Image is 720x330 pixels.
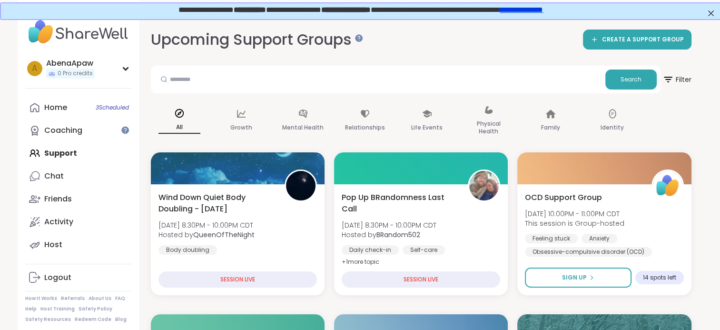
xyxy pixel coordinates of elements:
div: Coaching [44,125,82,136]
iframe: Spotlight [121,126,129,134]
a: Home3Scheduled [25,96,131,119]
span: CREATE A SUPPORT GROUP [602,36,684,44]
a: Activity [25,210,131,233]
span: Sign Up [562,273,587,282]
a: About Us [89,295,111,302]
span: A [32,62,37,75]
a: FAQ [115,295,125,302]
b: QueenOfTheNight [193,230,255,240]
span: [DATE] 8:30PM - 10:00PM CDT [342,220,436,230]
span: OCD Support Group [525,192,602,203]
h2: Upcoming Support Groups [151,29,359,50]
div: AbenaApaw [46,58,95,69]
div: Anxiety [582,234,617,243]
div: Host [44,240,62,250]
p: Physical Health [468,118,510,137]
p: Identity [601,122,624,133]
span: Hosted by [342,230,436,240]
a: How It Works [25,295,57,302]
a: Help [25,306,37,312]
span: This session is Group-hosted [525,219,624,228]
div: Body doubling [158,245,217,255]
span: [DATE] 10:00PM - 11:00PM CDT [525,209,624,219]
a: Blog [115,316,127,323]
span: Wind Down Quiet Body Doubling - [DATE] [158,192,274,215]
div: SESSION LIVE [342,271,500,288]
p: All [158,121,200,134]
a: Friends [25,188,131,210]
p: Family [541,122,560,133]
span: Filter [662,68,691,91]
a: Logout [25,266,131,289]
img: ShareWell [653,171,682,200]
p: Life Events [411,122,443,133]
div: Self-care [403,245,445,255]
a: Chat [25,165,131,188]
a: Redeem Code [75,316,111,323]
span: 0 Pro credits [58,70,93,78]
b: BRandom502 [376,230,420,240]
span: 14 spots left [643,274,676,281]
p: Mental Health [282,122,324,133]
div: Chat [44,171,64,181]
a: Host [25,233,131,256]
iframe: Spotlight [355,34,363,42]
button: Sign Up [525,268,631,288]
span: Search [621,75,641,84]
div: Logout [44,272,71,283]
span: [DATE] 8:30PM - 10:00PM CDT [158,220,255,230]
div: SESSION LIVE [158,271,317,288]
button: Filter [662,66,691,93]
p: Relationships [345,122,385,133]
span: Hosted by [158,230,255,240]
p: Growth [230,122,252,133]
span: 3 Scheduled [96,104,129,111]
button: Search [605,70,657,90]
div: Feeling stuck [525,234,578,243]
img: ShareWell Nav Logo [25,15,131,49]
span: Pop Up BRandomness Last Call [342,192,457,215]
img: QueenOfTheNight [286,171,316,200]
a: Referrals [61,295,85,302]
div: Friends [44,194,72,204]
img: BRandom502 [469,171,499,200]
a: Host Training [40,306,75,312]
a: Safety Resources [25,316,71,323]
a: CREATE A SUPPORT GROUP [583,30,691,50]
div: Daily check-in [342,245,399,255]
div: Activity [44,217,73,227]
div: Obsessive-compulsive disorder (OCD) [525,247,652,257]
a: Safety Policy [79,306,112,312]
a: Coaching [25,119,131,142]
div: Home [44,102,67,113]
